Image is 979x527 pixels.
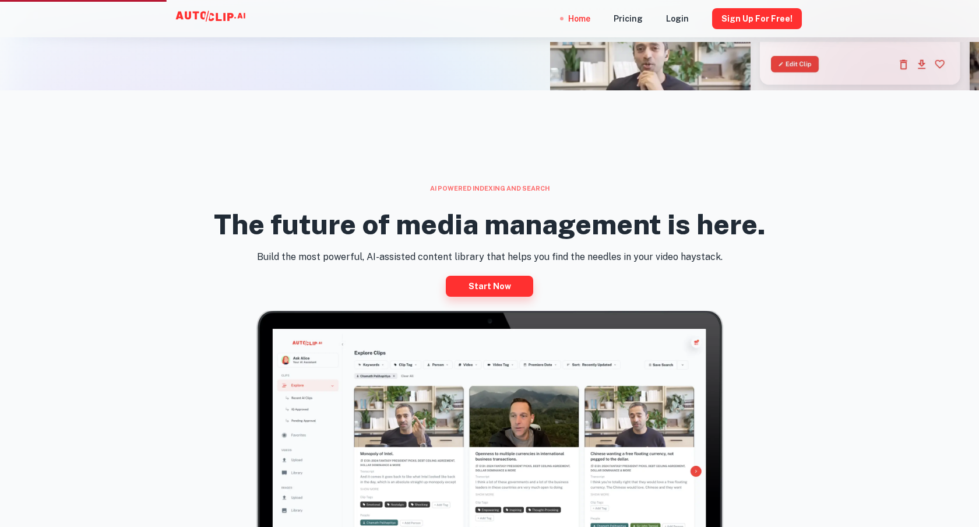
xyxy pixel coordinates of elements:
a: Start now [446,276,533,297]
h2: The future of media management is here. [214,208,766,241]
button: Sign Up for free! [712,8,802,29]
div: AI powered indexing and search [154,184,825,194]
p: Build the most powerful, AI-assisted content library that helps you find the needles in your vide... [154,250,825,264]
